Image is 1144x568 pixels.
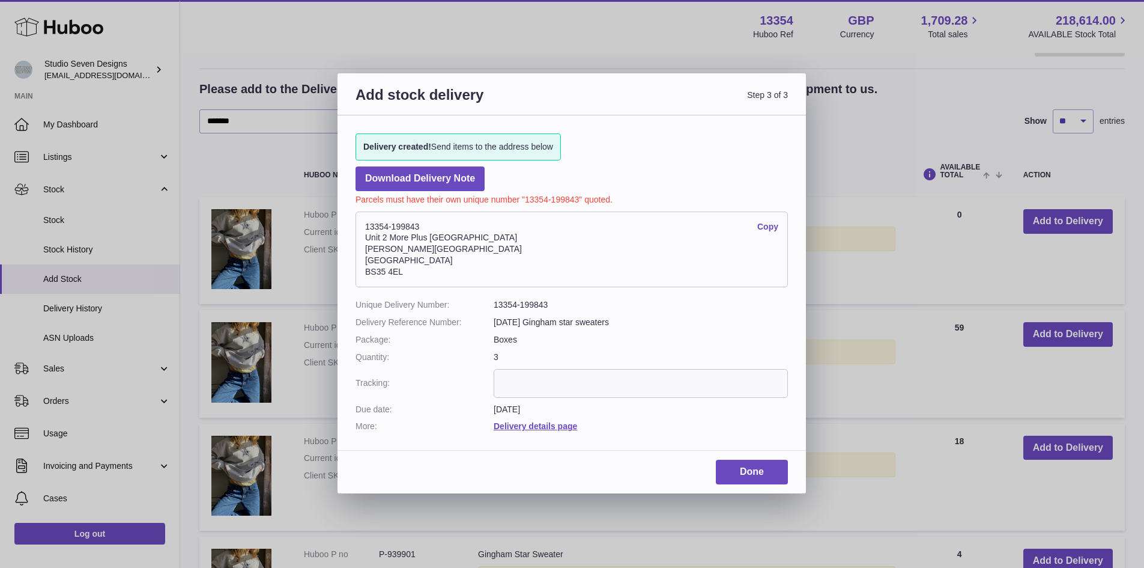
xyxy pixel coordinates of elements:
dt: More: [356,421,494,432]
a: Copy [757,221,778,233]
dd: [DATE] Gingham star sweaters [494,317,788,328]
dt: Quantity: [356,352,494,363]
address: 13354-199843 Unit 2 More Plus [GEOGRAPHIC_DATA] [PERSON_NAME][GEOGRAPHIC_DATA] [GEOGRAPHIC_DATA] ... [356,212,788,287]
span: Send items to the address below [363,141,553,153]
dd: [DATE] [494,404,788,415]
dd: 3 [494,352,788,363]
dt: Unique Delivery Number: [356,299,494,311]
dt: Package: [356,334,494,346]
dd: Boxes [494,334,788,346]
dt: Due date: [356,404,494,415]
dd: 13354-199843 [494,299,788,311]
dt: Tracking: [356,369,494,398]
strong: Delivery created! [363,142,431,151]
a: Delivery details page [494,421,577,431]
dt: Delivery Reference Number: [356,317,494,328]
h3: Add stock delivery [356,85,572,118]
span: Step 3 of 3 [572,85,788,118]
a: Done [716,460,788,484]
a: Download Delivery Note [356,166,485,191]
p: Parcels must have their own unique number "13354-199843" quoted. [356,191,788,206]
